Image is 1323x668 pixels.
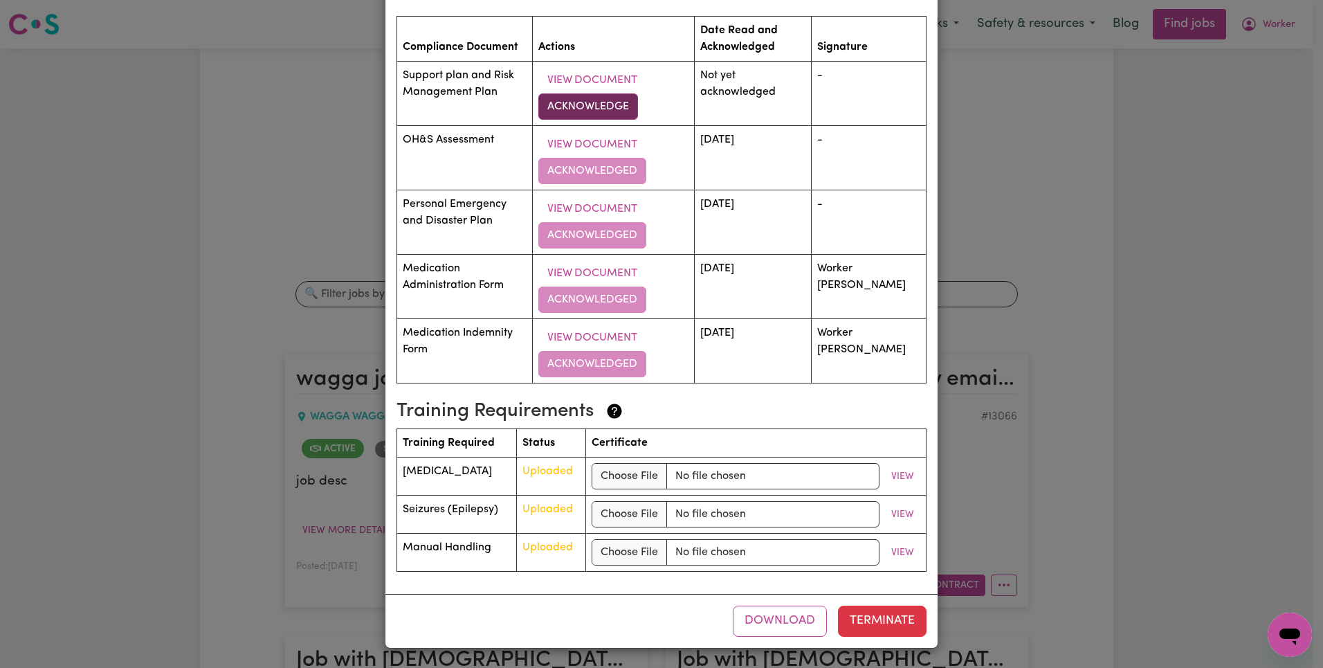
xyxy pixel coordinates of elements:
td: Medication Indemnity Form [397,318,533,383]
td: Seizures (Epilepsy) [397,496,517,534]
td: Manual Handling [397,534,517,572]
th: Signature [812,16,927,61]
th: Status [516,429,585,458]
button: View [885,466,920,487]
button: View [885,542,920,563]
td: Medication Administration Form [397,254,533,318]
button: Acknowledge [538,93,638,120]
button: View [885,504,920,525]
th: Certificate [585,429,926,458]
td: OH&S Assessment [397,125,533,190]
td: [DATE] [695,125,812,190]
td: - [812,190,927,254]
h3: Training Requirements [396,400,915,424]
th: Date Read and Acknowledged [695,16,812,61]
td: Worker [PERSON_NAME] [812,318,927,383]
td: Not yet acknowledged [695,61,812,125]
td: - [812,125,927,190]
iframe: Button to launch messaging window [1268,613,1312,657]
button: View Document [538,132,646,158]
th: Compliance Document [397,16,533,61]
button: View Document [538,325,646,351]
span: Uploaded [522,504,573,515]
td: [DATE] [695,254,812,318]
span: Uploaded [522,466,573,477]
button: View Document [538,67,646,93]
td: Support plan and Risk Management Plan [397,61,533,125]
button: Terminate this contract [838,606,927,636]
td: [MEDICAL_DATA] [397,458,517,496]
td: Personal Emergency and Disaster Plan [397,190,533,254]
button: View Document [538,196,646,222]
td: - [812,61,927,125]
th: Actions [533,16,695,61]
td: [DATE] [695,318,812,383]
button: View Document [538,260,646,287]
button: Download contract [733,606,827,636]
span: Uploaded [522,542,573,553]
td: [DATE] [695,190,812,254]
td: Worker [PERSON_NAME] [812,254,927,318]
th: Training Required [397,429,517,458]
